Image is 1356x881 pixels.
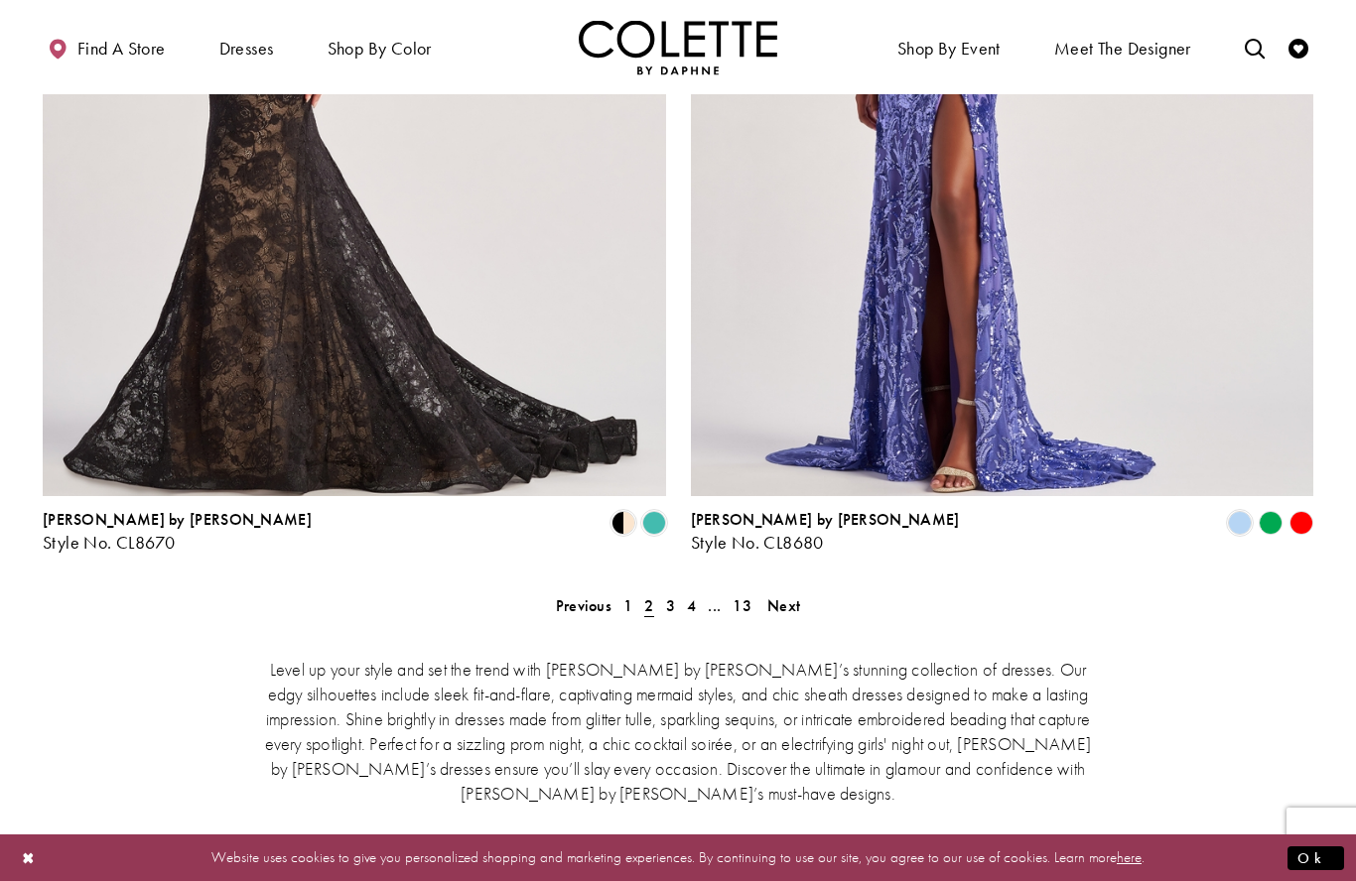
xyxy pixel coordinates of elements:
button: Close Dialog [12,840,46,875]
i: Turquoise [642,511,666,535]
i: Red [1289,511,1313,535]
span: Current page [638,591,659,620]
span: [PERSON_NAME] by [PERSON_NAME] [691,509,960,530]
p: Website uses cookies to give you personalized shopping and marketing experiences. By continuing t... [143,844,1213,871]
a: Meet the designer [1049,20,1196,74]
span: Style No. CL8670 [43,531,175,554]
span: Style No. CL8680 [691,531,824,554]
a: ... [702,591,727,620]
span: Previous [556,595,611,616]
span: 1 [623,595,632,616]
span: Meet the designer [1054,39,1191,59]
i: Emerald [1259,511,1283,535]
a: 4 [681,591,702,620]
a: Next Page [761,591,806,620]
strong: How to feel confident at prom: [565,831,791,854]
p: Level up your style and set the trend with [PERSON_NAME] by [PERSON_NAME]’s stunning collection o... [256,657,1100,806]
div: Colette by Daphne Style No. CL8670 [43,511,312,553]
span: 3 [666,595,675,616]
a: 3 [660,591,681,620]
a: Toggle search [1240,20,1270,74]
span: 2 [644,595,653,616]
a: Prev Page [550,591,617,620]
span: Shop by color [328,39,432,59]
i: Periwinkle [1228,511,1252,535]
span: Dresses [214,20,279,74]
a: Find a store [43,20,170,74]
a: Check Wishlist [1284,20,1313,74]
div: Colette by Daphne Style No. CL8680 [691,511,960,553]
a: Visit Home Page [579,20,777,74]
span: Shop By Event [897,39,1001,59]
a: here [1117,847,1142,867]
span: Find a store [77,39,166,59]
span: [PERSON_NAME] by [PERSON_NAME] [43,509,312,530]
i: Black/Nude [611,511,635,535]
span: ... [708,595,721,616]
span: 13 [733,595,751,616]
img: Colette by Daphne [579,20,777,74]
a: 13 [727,591,757,620]
span: Shop by color [323,20,437,74]
span: 4 [687,595,696,616]
span: Dresses [219,39,274,59]
a: 1 [617,591,638,620]
span: Next [767,595,800,616]
span: Shop By Event [892,20,1006,74]
button: Submit Dialog [1288,845,1344,870]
